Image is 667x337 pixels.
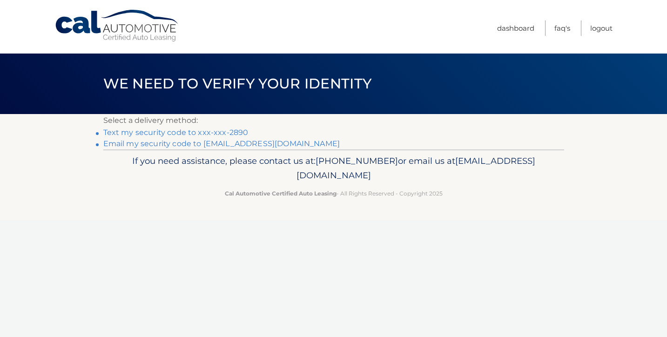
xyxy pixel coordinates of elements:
[109,189,558,198] p: - All Rights Reserved - Copyright 2025
[103,128,249,137] a: Text my security code to xxx-xxx-2890
[109,154,558,183] p: If you need assistance, please contact us at: or email us at
[103,75,372,92] span: We need to verify your identity
[497,20,534,36] a: Dashboard
[103,139,340,148] a: Email my security code to [EMAIL_ADDRESS][DOMAIN_NAME]
[103,114,564,127] p: Select a delivery method:
[54,9,180,42] a: Cal Automotive
[316,155,398,166] span: [PHONE_NUMBER]
[225,190,337,197] strong: Cal Automotive Certified Auto Leasing
[554,20,570,36] a: FAQ's
[590,20,613,36] a: Logout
